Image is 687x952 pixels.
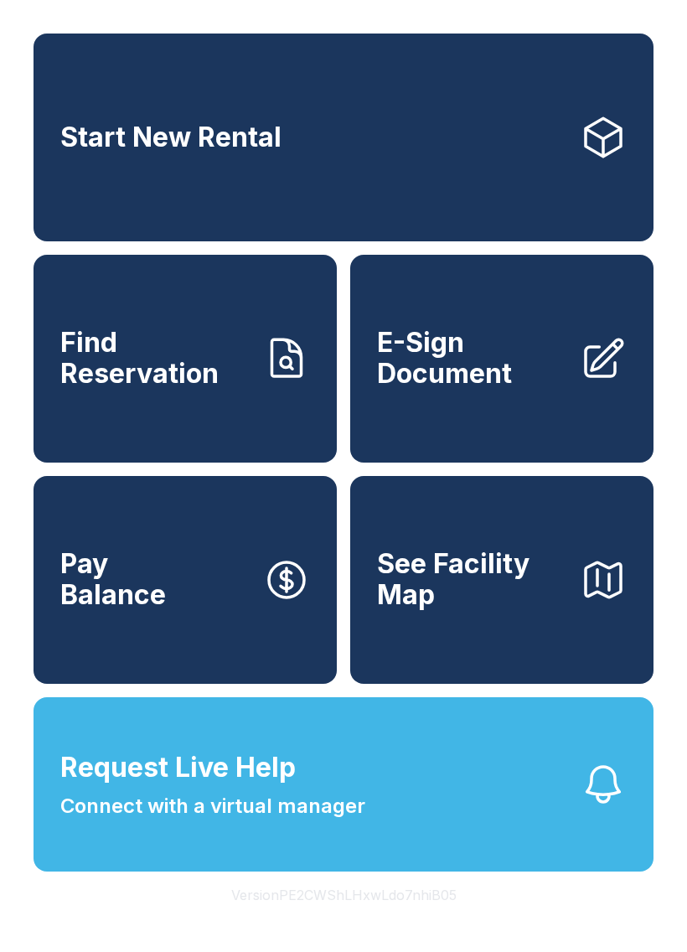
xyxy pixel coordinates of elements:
span: Find Reservation [60,328,250,389]
a: E-Sign Document [350,255,653,463]
button: VersionPE2CWShLHxwLdo7nhiB05 [218,872,470,918]
a: Find Reservation [34,255,337,463]
span: E-Sign Document [377,328,566,389]
span: Request Live Help [60,748,296,788]
span: Connect with a virtual manager [60,791,365,821]
span: Start New Rental [60,122,282,153]
a: PayBalance [34,476,337,684]
button: Request Live HelpConnect with a virtual manager [34,697,653,872]
span: Pay Balance [60,549,166,610]
button: See Facility Map [350,476,653,684]
span: See Facility Map [377,549,566,610]
a: Start New Rental [34,34,653,241]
